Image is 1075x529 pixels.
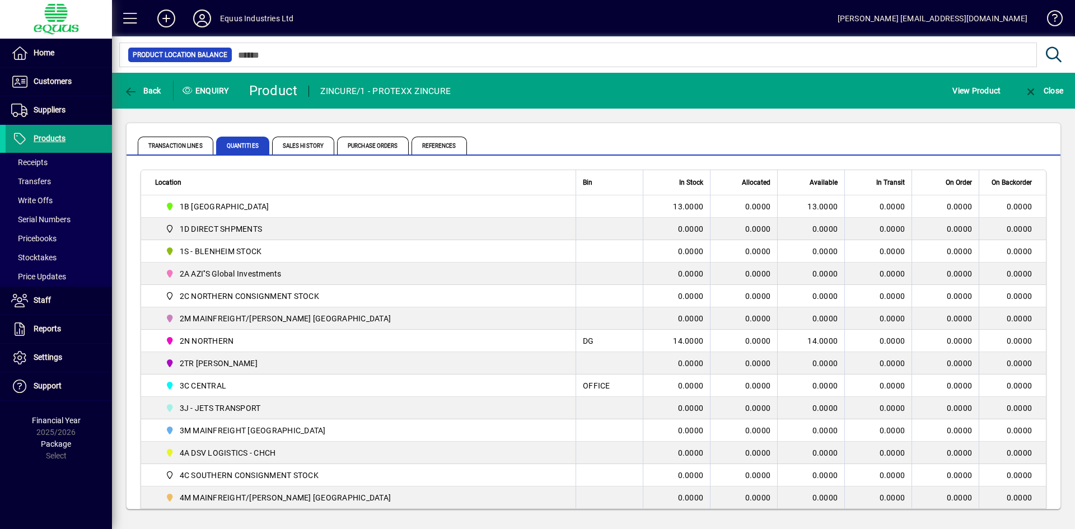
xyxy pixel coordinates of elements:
span: Settings [34,353,62,362]
td: 0.0000 [643,464,710,486]
td: 0.0000 [777,442,844,464]
span: 2M MAINFREIGHT/[PERSON_NAME] [GEOGRAPHIC_DATA] [180,313,391,324]
span: 0.0000 [745,336,771,345]
span: 0.0000 [880,336,905,345]
a: Write Offs [6,191,112,210]
span: Suppliers [34,105,66,114]
span: 3J - JETS TRANSPORT [161,401,563,415]
td: 0.0000 [643,442,710,464]
span: 0.0000 [947,492,973,503]
span: 0.0000 [880,359,905,368]
span: Transaction Lines [138,137,213,155]
span: Financial Year [32,416,81,425]
span: 0.0000 [880,426,905,435]
span: 0.0000 [745,448,771,457]
td: 0.0000 [777,307,844,330]
td: 0.0000 [777,464,844,486]
span: 2TR TOM RYAN CARTAGE [161,357,563,370]
span: 0.0000 [745,404,771,413]
span: 0.0000 [947,335,973,347]
span: 4M MAINFREIGHT/[PERSON_NAME] [GEOGRAPHIC_DATA] [180,492,391,503]
span: 0.0000 [947,470,973,481]
button: Close [1021,81,1066,101]
span: Location [155,176,181,189]
td: 0.0000 [979,195,1046,218]
a: Serial Numbers [6,210,112,229]
span: 1B [GEOGRAPHIC_DATA] [180,201,269,212]
span: 0.0000 [947,380,973,391]
span: 2C NORTHERN CONSIGNMENT STOCK [180,291,319,302]
span: 0.0000 [745,247,771,256]
span: On Order [946,176,972,189]
td: 0.0000 [777,218,844,240]
a: Stocktakes [6,248,112,267]
span: 0.0000 [947,447,973,458]
span: View Product [952,82,1001,100]
a: Support [6,372,112,400]
span: 1B BLENHEIM [161,200,563,213]
span: 2M MAINFREIGHT/OWENS AUCKLAND [161,312,563,325]
div: Enquiry [174,82,241,100]
span: 2A AZI''S Global Investments [180,268,282,279]
span: Package [41,439,71,448]
span: 0.0000 [947,246,973,257]
span: 0.0000 [880,381,905,390]
span: 0.0000 [745,426,771,435]
span: References [412,137,467,155]
td: 0.0000 [979,307,1046,330]
span: 3M MAINFREIGHT [GEOGRAPHIC_DATA] [180,425,326,436]
td: 0.0000 [979,419,1046,442]
span: 0.0000 [880,202,905,211]
a: Receipts [6,153,112,172]
span: 0.0000 [947,402,973,414]
span: 0.0000 [745,381,771,390]
span: In Stock [679,176,703,189]
span: 0.0000 [947,223,973,235]
td: 0.0000 [643,307,710,330]
td: 0.0000 [777,419,844,442]
span: 0.0000 [880,292,905,301]
button: View Product [950,81,1003,101]
td: 0.0000 [979,464,1046,486]
td: 14.0000 [643,330,710,352]
span: In Transit [876,176,905,189]
a: Knowledge Base [1039,2,1061,39]
td: 0.0000 [643,486,710,509]
span: 0.0000 [745,224,771,233]
span: 0.0000 [880,493,905,502]
td: 0.0000 [643,352,710,374]
a: Transfers [6,172,112,191]
span: 0.0000 [745,269,771,278]
td: 0.0000 [777,285,844,307]
span: 0.0000 [745,292,771,301]
span: 1S - BLENHEIM STOCK [180,246,262,257]
span: 4C SOUTHERN CONSIGNMENT STOCK [180,470,319,481]
td: 0.0000 [777,397,844,419]
span: 2N NORTHERN [180,335,234,347]
a: Pricebooks [6,229,112,248]
td: OFFICE [576,374,643,397]
div: Equus Industries Ltd [220,10,294,27]
span: 0.0000 [947,313,973,324]
span: 3C CENTRAL [161,379,563,392]
span: 1D DIRECT SHPMENTS [161,222,563,236]
span: Pricebooks [11,234,57,243]
span: 0.0000 [880,448,905,457]
td: 0.0000 [979,374,1046,397]
span: 0.0000 [745,471,771,480]
span: Close [1024,86,1063,95]
span: 4A DSV LOGISTICS - CHCH [180,447,276,458]
span: Home [34,48,54,57]
span: Products [34,134,66,143]
span: 3C CENTRAL [180,380,227,391]
span: Transfers [11,177,51,186]
span: 2TR [PERSON_NAME] [180,358,258,369]
span: 0.0000 [880,404,905,413]
span: 4M MAINFREIGHT/OWENS CHRISTCHURCH [161,491,563,504]
div: Product [249,82,298,100]
span: 3M MAINFREIGHT WELLINGTON [161,424,563,437]
td: 0.0000 [979,442,1046,464]
span: Quantities [216,137,269,155]
span: 0.0000 [947,201,973,212]
span: 0.0000 [947,291,973,302]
